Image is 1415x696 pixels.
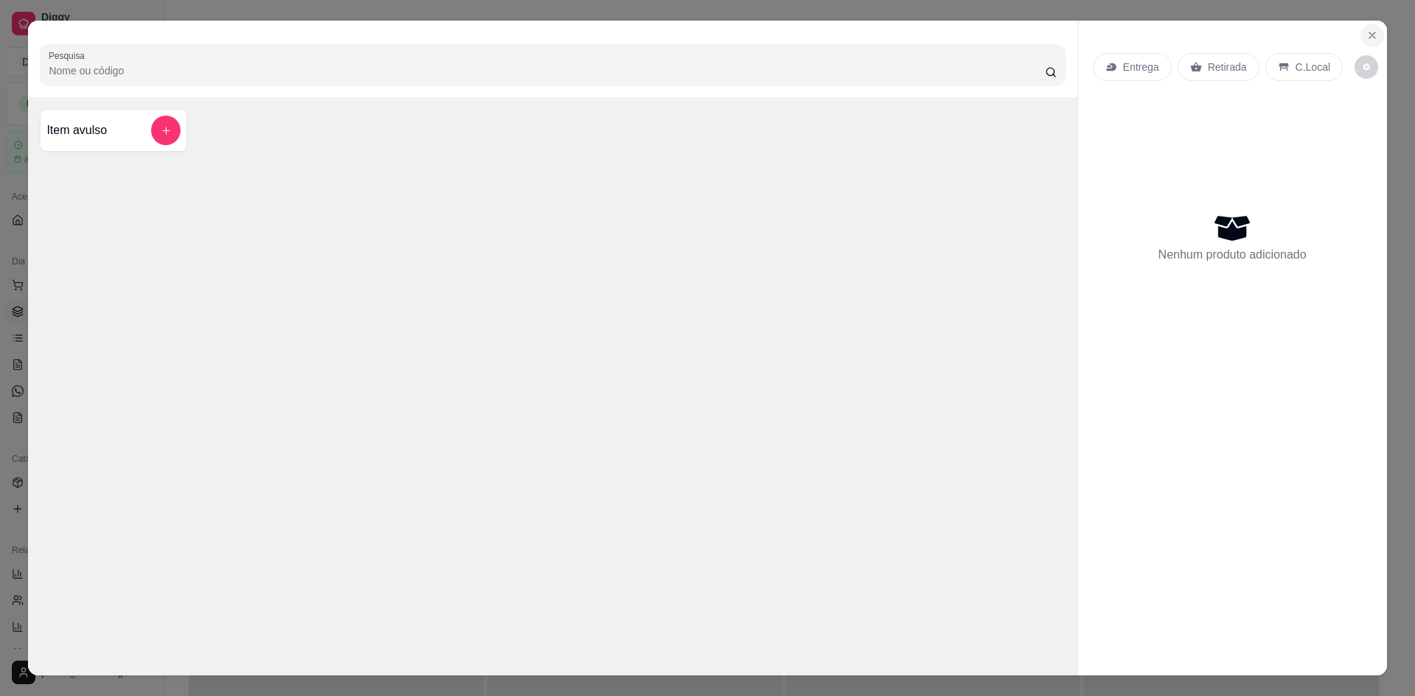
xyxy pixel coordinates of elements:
h4: Item avulso [46,122,107,139]
input: Pesquisa [49,63,1044,78]
button: add-separate-item [151,116,181,145]
p: C.Local [1296,60,1330,74]
button: Close [1360,24,1384,47]
p: Entrega [1123,60,1159,74]
button: decrease-product-quantity [1355,55,1378,79]
p: Nenhum produto adicionado [1159,246,1307,264]
label: Pesquisa [49,49,90,62]
p: Retirada [1208,60,1247,74]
